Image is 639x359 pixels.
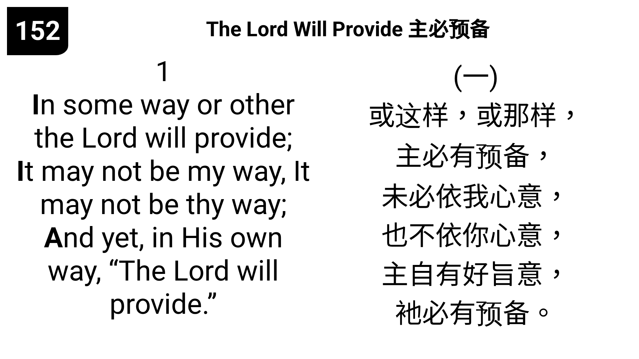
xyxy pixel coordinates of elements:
b: I [32,88,40,121]
span: 152 [15,15,61,47]
b: I [16,155,25,188]
span: The Lord Will Provide 主必预备 [206,12,490,43]
span: (一) 或这样，或那样， 主必有预备， 未必依我心意， 也不依你心意， 主自有好旨意， 衪必有预备。 [368,55,584,332]
span: 1 n some way or other the Lord will provide; t may not be my way, It may not be thy way; nd yet, ... [14,55,313,321]
b: A [44,221,63,254]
